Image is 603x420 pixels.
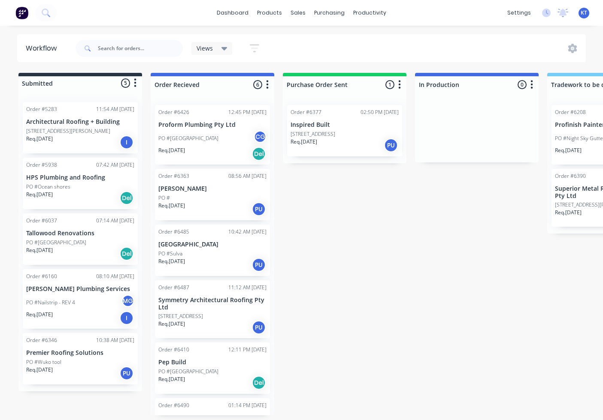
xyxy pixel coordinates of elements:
[252,202,266,216] div: PU
[158,172,189,180] div: Order #6363
[228,346,267,354] div: 12:11 PM [DATE]
[197,44,213,53] span: Views
[155,169,270,220] div: Order #636308:56 AM [DATE][PERSON_NAME]PO #Req.[DATE]PU
[158,368,218,375] p: PO #[GEOGRAPHIC_DATA]
[555,172,586,180] div: Order #6390
[26,217,57,225] div: Order #6037
[23,333,138,384] div: Order #634610:38 AM [DATE]Premier Roofing SolutionsPO #Wuko toolReq.[DATE]PU
[158,135,218,142] p: PO #[GEOGRAPHIC_DATA]
[26,43,61,54] div: Workflow
[155,280,270,339] div: Order #648711:12 AM [DATE]Symmetry Architectural Roofing Pty Ltd[STREET_ADDRESS]Req.[DATE]PU
[26,336,57,344] div: Order #6346
[120,191,133,205] div: Del
[26,299,75,306] p: PO #Nailstrip - REV 4
[96,273,134,280] div: 08:10 AM [DATE]
[120,247,133,261] div: Del
[26,246,53,254] p: Req. [DATE]
[96,336,134,344] div: 10:38 AM [DATE]
[252,321,266,334] div: PU
[158,194,170,202] p: PO #
[23,213,138,265] div: Order #603707:14 AM [DATE]Tallowood RenovationsPO #[GEOGRAPHIC_DATA]Req.[DATE]Del
[384,138,398,152] div: PU
[120,311,133,325] div: I
[252,147,266,161] div: Del
[158,228,189,236] div: Order #6485
[158,375,185,383] p: Req. [DATE]
[26,273,57,280] div: Order #6160
[252,258,266,272] div: PU
[228,284,267,291] div: 11:12 AM [DATE]
[26,183,70,191] p: PO #Ocean shores
[26,174,134,181] p: HPS Plumbing and Roofing
[286,6,310,19] div: sales
[228,402,267,409] div: 01:14 PM [DATE]
[158,312,203,320] p: [STREET_ADDRESS]
[361,108,399,116] div: 02:50 PM [DATE]
[291,130,335,138] p: [STREET_ADDRESS]
[158,346,189,354] div: Order #6410
[581,9,587,17] span: KT
[26,366,53,374] p: Req. [DATE]
[228,172,267,180] div: 08:56 AM [DATE]
[120,135,133,149] div: I
[155,225,270,276] div: Order #648510:42 AM [DATE][GEOGRAPHIC_DATA]PO #SulvaReq.[DATE]PU
[555,108,586,116] div: Order #6208
[158,284,189,291] div: Order #6487
[120,366,133,380] div: PU
[23,158,138,209] div: Order #593807:42 AM [DATE]HPS Plumbing and RoofingPO #Ocean shoresReq.[DATE]Del
[26,358,61,366] p: PO #Wuko tool
[26,135,53,143] p: Req. [DATE]
[503,6,535,19] div: settings
[96,161,134,169] div: 07:42 AM [DATE]
[96,217,134,225] div: 07:14 AM [DATE]
[212,6,253,19] a: dashboard
[158,402,189,409] div: Order #6490
[26,105,57,113] div: Order #5283
[228,228,267,236] div: 10:42 AM [DATE]
[158,108,189,116] div: Order #6426
[26,285,134,293] p: [PERSON_NAME] Plumbing Services
[121,294,134,307] div: MG
[254,130,267,143] div: CG
[96,105,134,113] div: 11:54 AM [DATE]
[287,105,402,156] div: Order #637702:50 PM [DATE]Inspired Built[STREET_ADDRESS]Req.[DATE]PU
[158,202,185,210] p: Req. [DATE]
[252,376,266,390] div: Del
[349,6,391,19] div: productivity
[26,127,110,135] p: [STREET_ADDRESS][PERSON_NAME]
[291,121,399,129] p: Inspired Built
[291,138,317,146] p: Req. [DATE]
[253,6,286,19] div: products
[98,40,183,57] input: Search for orders...
[158,320,185,328] p: Req. [DATE]
[158,297,267,311] p: Symmetry Architectural Roofing Pty Ltd
[155,105,270,165] div: Order #642612:45 PM [DATE]Proform Plumbing Pty LtdPO #[GEOGRAPHIC_DATA]CGReq.[DATE]Del
[310,6,349,19] div: purchasing
[26,230,134,237] p: Tallowood Renovations
[555,147,582,154] p: Req. [DATE]
[23,102,138,153] div: Order #528311:54 AM [DATE]Architectural Roofing + Building[STREET_ADDRESS][PERSON_NAME]Req.[DATE]I
[158,147,185,154] p: Req. [DATE]
[26,239,86,246] p: PO #[GEOGRAPHIC_DATA]
[15,6,28,19] img: Factory
[228,108,267,116] div: 12:45 PM [DATE]
[158,121,267,129] p: Proform Plumbing Pty Ltd
[26,311,53,318] p: Req. [DATE]
[158,250,182,258] p: PO #Sulva
[158,258,185,265] p: Req. [DATE]
[158,359,267,366] p: Pep Build
[555,209,582,216] p: Req. [DATE]
[26,349,134,357] p: Premier Roofing Solutions
[23,269,138,329] div: Order #616008:10 AM [DATE][PERSON_NAME] Plumbing ServicesPO #Nailstrip - REV 4MGReq.[DATE]I
[26,118,134,126] p: Architectural Roofing + Building
[26,161,57,169] div: Order #5938
[155,342,270,394] div: Order #641012:11 PM [DATE]Pep BuildPO #[GEOGRAPHIC_DATA]Req.[DATE]Del
[158,185,267,192] p: [PERSON_NAME]
[26,191,53,198] p: Req. [DATE]
[291,108,321,116] div: Order #6377
[158,241,267,248] p: [GEOGRAPHIC_DATA]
